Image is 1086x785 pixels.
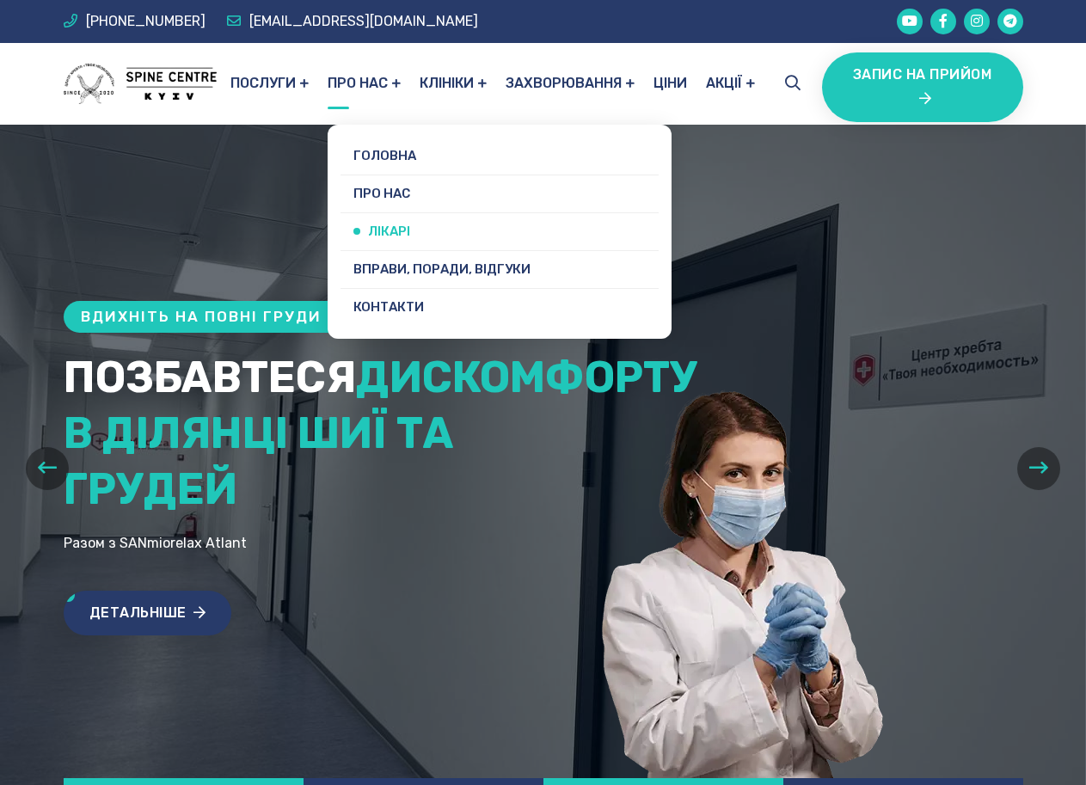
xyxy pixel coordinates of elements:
div: Запис на прийом [822,52,1023,123]
p: Разом з SANmiorelax Atlant [64,530,615,556]
a: Клініки [420,43,487,125]
a: Контакти [341,289,659,326]
a: Послуги [230,43,309,125]
a: Про нас [328,43,401,125]
img: logo [64,64,217,104]
a: Лікарі [341,213,659,250]
a: Ціни [653,43,687,125]
a: Захворювання [506,43,635,125]
span: [EMAIL_ADDRESS][DOMAIN_NAME] [249,13,478,29]
a: Детальніше [64,591,232,636]
a: Акції [706,43,755,125]
a: [PHONE_NUMBER] [64,9,206,34]
a: [EMAIL_ADDRESS][DOMAIN_NAME] [227,9,478,34]
h6: Вдихніть на повні груди і [64,301,350,332]
a: Про нас [341,175,659,212]
a: Головна [341,138,659,175]
span: дискомфорту в ділянці шиї та грудей [64,352,697,515]
h1: позбавтеся [64,350,615,518]
a: Вправи, поради, відгуки [341,251,659,288]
